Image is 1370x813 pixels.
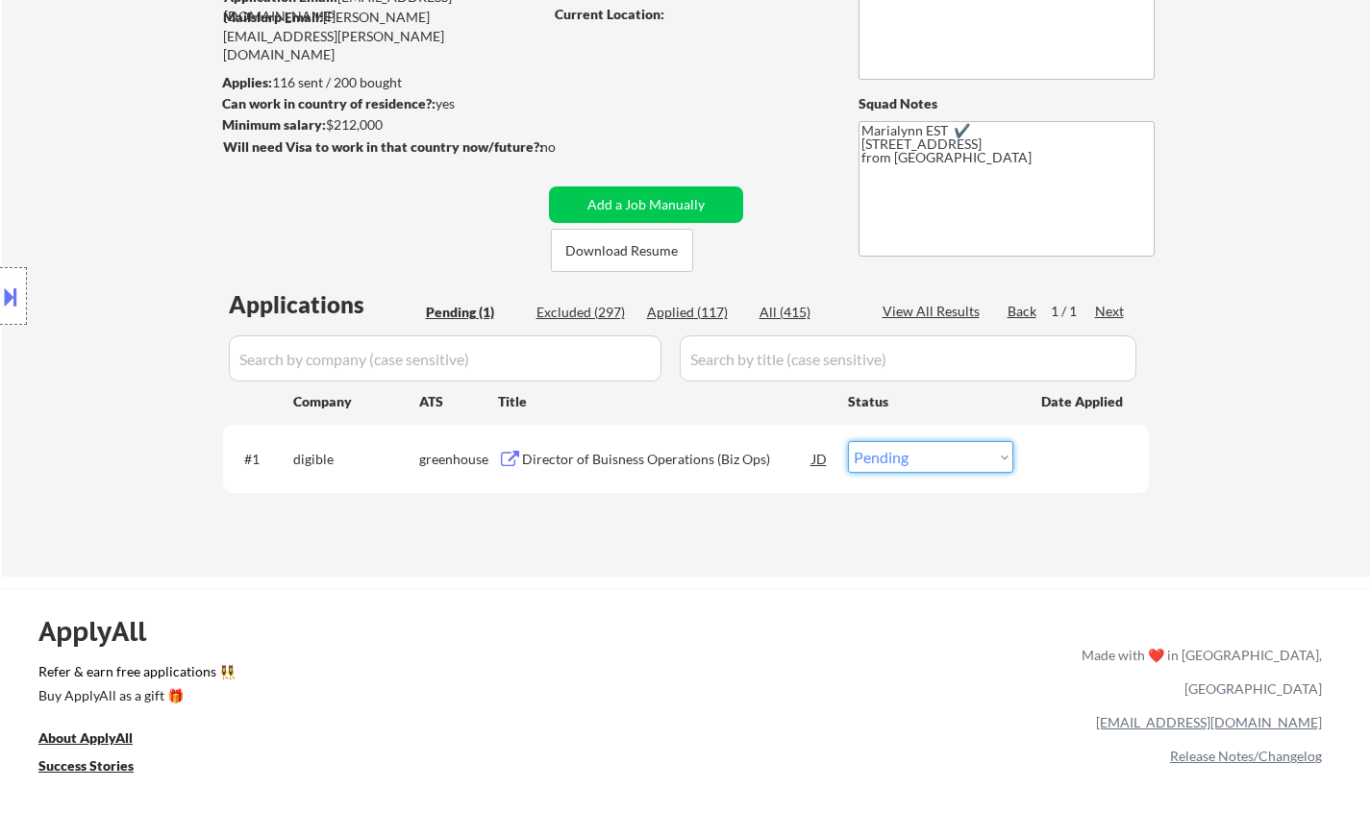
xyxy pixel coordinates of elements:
[859,94,1155,113] div: Squad Notes
[555,6,664,22] strong: Current Location:
[222,115,542,135] div: $212,000
[293,450,419,469] div: digible
[38,727,160,751] a: About ApplyAll
[540,137,595,157] div: no
[647,303,743,322] div: Applied (117)
[38,615,168,648] div: ApplyAll
[38,689,231,702] div: Buy ApplyAll as a gift 🎁
[760,303,856,322] div: All (415)
[680,335,1136,382] input: Search by title (case sensitive)
[223,138,543,155] strong: Will need Visa to work in that country now/future?:
[222,94,536,113] div: yes
[549,186,743,223] button: Add a Job Manually
[1008,302,1038,321] div: Back
[222,74,272,90] strong: Applies:
[426,303,522,322] div: Pending (1)
[551,229,693,272] button: Download Resume
[38,685,231,709] a: Buy ApplyAll as a gift 🎁
[222,116,326,133] strong: Minimum salary:
[222,73,542,92] div: 116 sent / 200 bought
[38,755,160,779] a: Success Stories
[222,95,436,111] strong: Can work in country of residence?:
[229,335,661,382] input: Search by company (case sensitive)
[848,383,1013,418] div: Status
[883,302,985,321] div: View All Results
[1095,302,1126,321] div: Next
[223,8,542,64] div: [PERSON_NAME][EMAIL_ADDRESS][PERSON_NAME][DOMAIN_NAME]
[1051,302,1095,321] div: 1 / 1
[293,392,419,411] div: Company
[419,450,498,469] div: greenhouse
[536,303,633,322] div: Excluded (297)
[498,392,830,411] div: Title
[38,729,133,746] u: About ApplyAll
[38,665,680,685] a: Refer & earn free applications 👯‍♀️
[1041,392,1126,411] div: Date Applied
[1074,638,1322,705] div: Made with ❤️ in [GEOGRAPHIC_DATA], [GEOGRAPHIC_DATA]
[1096,714,1322,730] a: [EMAIL_ADDRESS][DOMAIN_NAME]
[38,757,134,774] u: Success Stories
[419,392,498,411] div: ATS
[522,450,812,469] div: Director of Buisness Operations (Biz Ops)
[1170,748,1322,764] a: Release Notes/Changelog
[810,441,830,476] div: JD
[223,9,323,25] strong: Mailslurp Email:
